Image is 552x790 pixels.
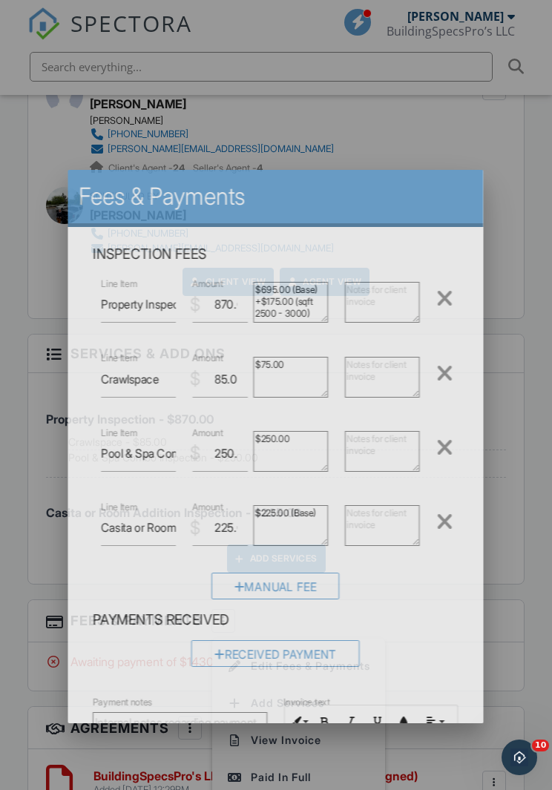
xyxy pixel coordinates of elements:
button: Colors [391,708,418,736]
button: Underline (Ctrl+U) [365,708,392,736]
label: Payment notes [93,696,153,709]
textarea: $75.00 [254,357,329,398]
label: Amount [193,427,223,440]
h4: Payments Received [93,610,459,630]
textarea: $250.00 [254,431,329,472]
div: $ [190,441,200,467]
label: Line Item [102,277,138,291]
a: Received Payment [192,651,360,665]
button: Inline Style [285,708,312,736]
textarea: $695.00 (Base) +$175.00 (sqft 2500 - 3000) [254,282,329,323]
div: Manual Fee [212,573,341,599]
label: Line Item [102,427,138,440]
label: Amount [193,501,223,514]
div: $ [190,516,200,541]
h4: Inspection Fees [93,245,459,264]
label: Amount [193,352,223,366]
button: Align [421,708,448,736]
span: 10 [532,740,549,751]
button: Italic (Ctrl+I) [338,708,365,736]
label: Invoice text [284,696,330,709]
div: $ [190,292,200,317]
button: Bold (Ctrl+B) [312,708,338,736]
a: Manual Fee [212,583,341,598]
label: Amount [193,277,223,291]
div: $ [190,366,200,392]
textarea: $225.00 (Base) [254,506,329,547]
label: Line Item [102,352,138,366]
iframe: Intercom live chat [502,740,537,775]
label: Line Item [102,501,138,514]
h2: Fees & Payments [79,182,473,211]
div: Received Payment [192,640,360,667]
